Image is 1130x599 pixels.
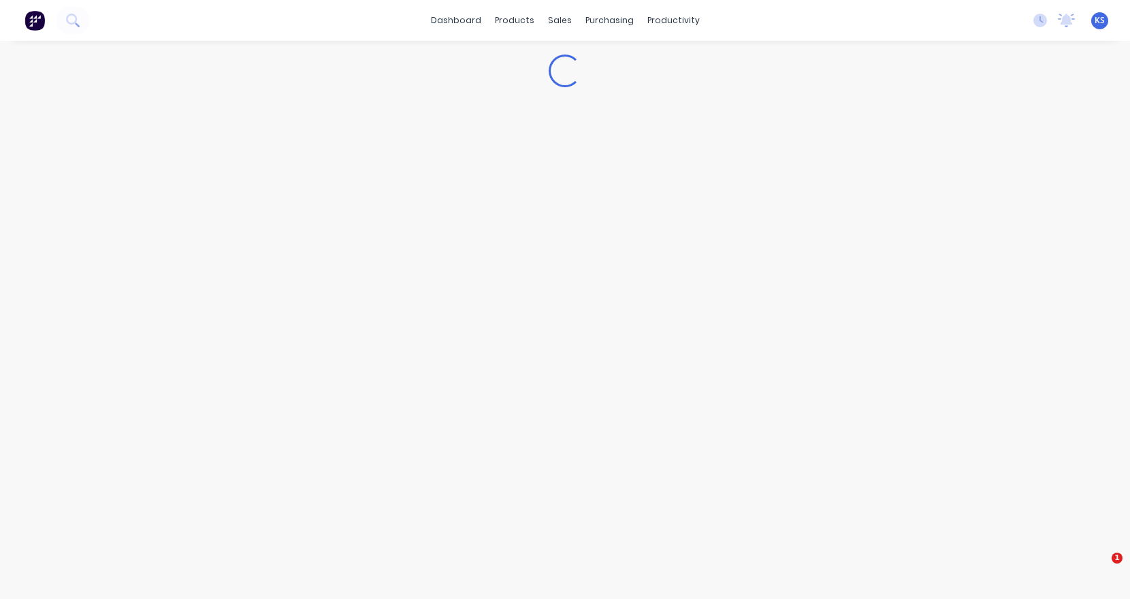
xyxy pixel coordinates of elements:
[579,10,641,31] div: purchasing
[1112,553,1123,564] span: 1
[1095,14,1105,27] span: KS
[641,10,707,31] div: productivity
[424,10,488,31] a: dashboard
[1084,553,1116,585] iframe: Intercom live chat
[488,10,541,31] div: products
[25,10,45,31] img: Factory
[541,10,579,31] div: sales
